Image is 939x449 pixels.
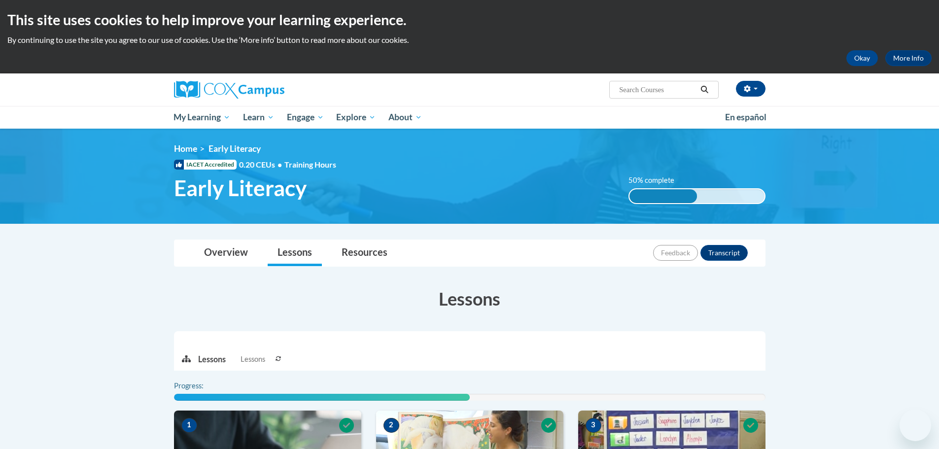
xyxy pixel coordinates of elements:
span: 2 [383,418,399,433]
a: En español [719,107,773,128]
a: About [382,106,428,129]
label: Progress: [174,380,231,391]
a: Home [174,143,197,154]
a: My Learning [168,106,237,129]
span: Training Hours [284,160,336,169]
div: 50% complete [629,189,697,203]
input: Search Courses [618,84,697,96]
button: Okay [846,50,878,66]
span: 1 [181,418,197,433]
img: Cox Campus [174,81,284,99]
a: Overview [194,240,258,266]
button: Transcript [700,245,748,261]
a: Cox Campus [174,81,361,99]
span: About [388,111,422,123]
span: En español [725,112,766,122]
a: Resources [332,240,397,266]
p: Lessons [198,354,226,365]
button: Account Settings [736,81,765,97]
iframe: Button to launch messaging window [900,410,931,441]
span: 0.20 CEUs [239,159,284,170]
h3: Lessons [174,286,765,311]
button: Feedback [653,245,698,261]
span: Engage [287,111,324,123]
span: Lessons [241,354,265,365]
span: 3 [586,418,601,433]
a: Lessons [268,240,322,266]
span: • [278,160,282,169]
span: Learn [243,111,274,123]
button: Search [697,84,712,96]
span: Explore [336,111,376,123]
a: Learn [237,106,280,129]
label: 50% complete [628,175,685,186]
div: Main menu [159,106,780,129]
span: Early Literacy [174,175,307,201]
h2: This site uses cookies to help improve your learning experience. [7,10,932,30]
span: IACET Accredited [174,160,237,170]
a: More Info [885,50,932,66]
span: Early Literacy [209,143,261,154]
a: Engage [280,106,330,129]
p: By continuing to use the site you agree to our use of cookies. Use the ‘More info’ button to read... [7,35,932,45]
span: My Learning [174,111,230,123]
a: Explore [330,106,382,129]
